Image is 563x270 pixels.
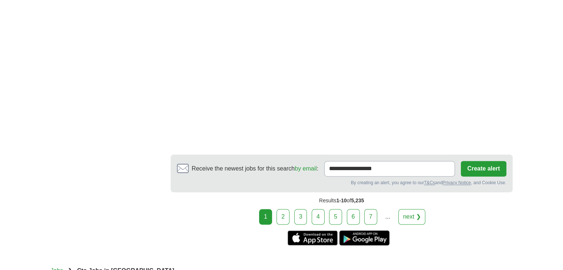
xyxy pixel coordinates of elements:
div: 1 [259,209,272,225]
span: 1-10 [336,198,347,203]
a: 3 [294,209,307,225]
a: by email [295,165,317,172]
span: Receive the newest jobs for this search : [192,164,318,173]
span: 5,235 [351,198,364,203]
a: 4 [312,209,325,225]
a: Get the iPhone app [288,230,338,245]
a: 7 [364,209,377,225]
button: Create alert [461,161,506,176]
a: T&Cs [424,180,435,185]
div: Results of [171,192,513,209]
a: 2 [277,209,289,225]
a: next ❯ [398,209,426,225]
div: By creating an alert, you agree to our and , and Cookie Use. [177,179,506,186]
div: ... [380,209,395,224]
a: 5 [329,209,342,225]
a: Get the Android app [339,230,389,245]
a: 6 [347,209,360,225]
a: Privacy Notice [442,180,471,185]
